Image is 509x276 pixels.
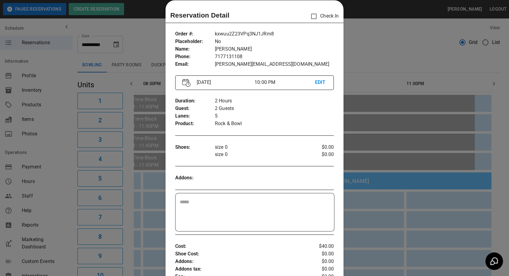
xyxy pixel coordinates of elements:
[307,151,334,158] p: $0.00
[175,61,215,68] p: Email :
[175,97,215,105] p: Duration :
[175,243,307,250] p: Cost :
[175,30,215,38] p: Order # :
[175,258,307,265] p: Addons :
[215,112,334,120] p: 5
[215,120,334,128] p: Rock & Bowl
[175,174,215,182] p: Addons :
[307,243,334,250] p: $40.00
[175,38,215,45] p: Placeholder :
[175,112,215,120] p: Lanes :
[307,250,334,258] p: $0.00
[307,265,334,273] p: $0.00
[215,144,307,151] p: size 0
[215,30,334,38] p: kxwuu2Z23VPq3NJ1JRm8
[175,144,215,151] p: Shoes :
[175,250,307,258] p: Shoe Cost :
[315,79,327,86] p: EDIT
[215,61,334,68] p: [PERSON_NAME][EMAIL_ADDRESS][DOMAIN_NAME]
[170,10,230,20] p: Reservation Detail
[194,79,255,86] p: [DATE]
[307,10,339,23] p: Check In
[175,53,215,61] p: Phone :
[215,105,334,112] p: 2 Guests
[182,79,191,87] img: Vector
[175,265,307,273] p: Addons tax :
[175,105,215,112] p: Guest :
[215,45,334,53] p: [PERSON_NAME]
[215,97,334,105] p: 2 Hours
[175,45,215,53] p: Name :
[215,151,307,158] p: size 0
[307,144,334,151] p: $0.00
[307,258,334,265] p: $0.00
[215,38,334,45] p: No
[215,53,334,61] p: 7177131108
[255,79,315,86] p: 10:00 PM
[175,120,215,128] p: Product :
